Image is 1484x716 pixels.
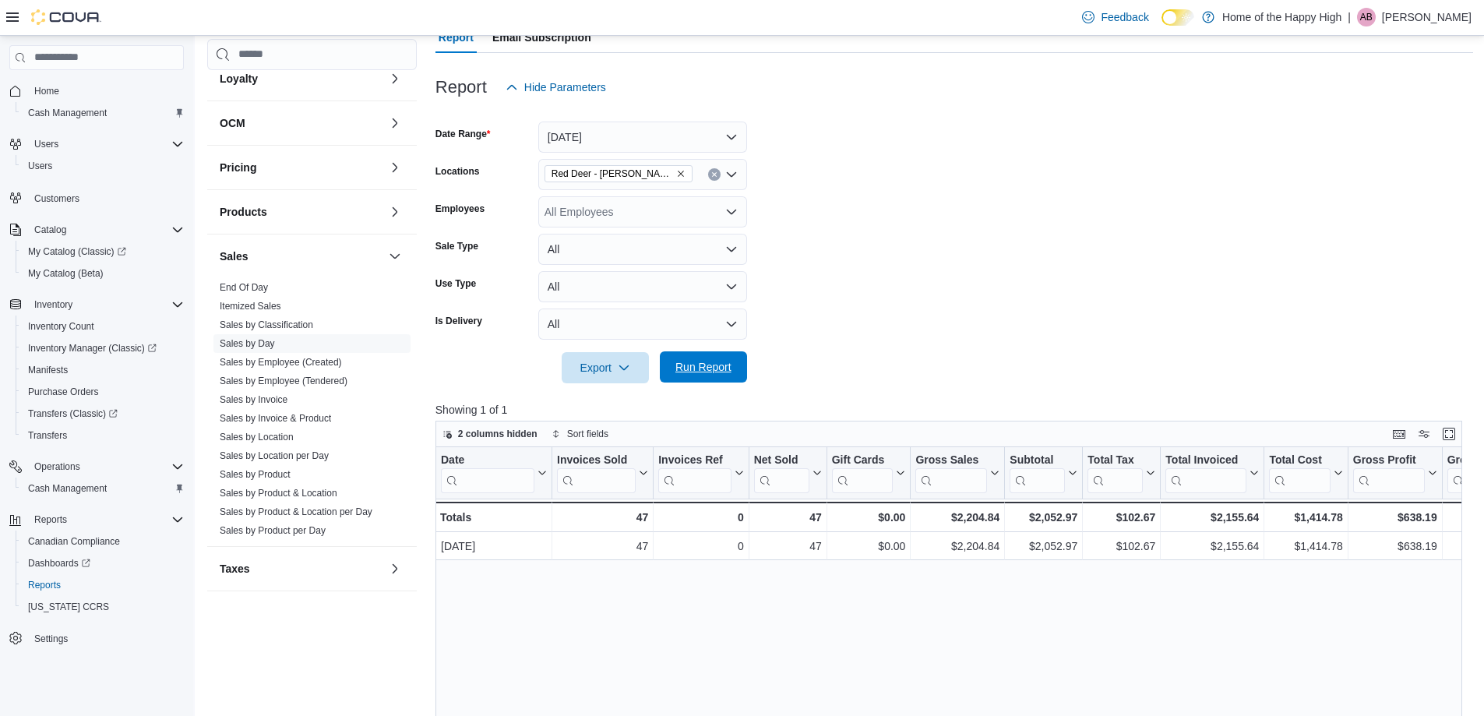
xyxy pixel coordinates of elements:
[22,157,184,175] span: Users
[220,488,337,499] a: Sales by Product & Location
[1010,453,1077,493] button: Subtotal
[28,535,120,548] span: Canadian Compliance
[567,428,608,440] span: Sort fields
[220,413,331,424] a: Sales by Invoice & Product
[16,155,190,177] button: Users
[220,394,287,405] a: Sales by Invoice
[1087,453,1155,493] button: Total Tax
[220,393,287,406] span: Sales by Invoice
[28,267,104,280] span: My Catalog (Beta)
[220,337,275,350] span: Sales by Day
[22,554,97,573] a: Dashboards
[1269,508,1342,527] div: $1,414.78
[386,158,404,177] button: Pricing
[915,453,999,493] button: Gross Sales
[1222,8,1341,26] p: Home of the Happy High
[22,532,126,551] a: Canadian Compliance
[28,189,86,208] a: Customers
[3,219,190,241] button: Catalog
[16,596,190,618] button: [US_STATE] CCRS
[831,453,893,468] div: Gift Cards
[3,627,190,650] button: Settings
[1087,508,1155,527] div: $102.67
[832,537,906,556] div: $0.00
[9,73,184,690] nav: Complex example
[1357,8,1376,26] div: Ashley Boychuk
[753,508,821,527] div: 47
[557,508,648,527] div: 47
[220,356,342,369] span: Sales by Employee (Created)
[557,453,648,493] button: Invoices Sold
[1353,453,1425,468] div: Gross Profit
[220,282,268,293] a: End Of Day
[1101,9,1148,25] span: Feedback
[1269,537,1342,556] div: $1,414.78
[675,359,731,375] span: Run Report
[538,271,747,302] button: All
[3,79,190,102] button: Home
[1415,425,1433,443] button: Display options
[220,281,268,294] span: End Of Day
[1382,8,1472,26] p: [PERSON_NAME]
[1353,453,1425,493] div: Gross Profit
[28,220,184,239] span: Catalog
[220,160,382,175] button: Pricing
[1353,508,1437,527] div: $638.19
[28,386,99,398] span: Purchase Orders
[386,247,404,266] button: Sales
[831,508,905,527] div: $0.00
[1353,537,1437,556] div: $638.19
[658,453,731,468] div: Invoices Ref
[915,453,987,493] div: Gross Sales
[545,425,615,443] button: Sort fields
[386,114,404,132] button: OCM
[220,432,294,443] a: Sales by Location
[22,242,184,261] span: My Catalog (Classic)
[22,554,184,573] span: Dashboards
[220,71,258,86] h3: Loyalty
[34,513,67,526] span: Reports
[28,82,65,101] a: Home
[441,453,547,493] button: Date
[220,524,326,537] span: Sales by Product per Day
[557,537,648,556] div: 47
[915,508,999,527] div: $2,204.84
[220,561,382,577] button: Taxes
[915,537,999,556] div: $2,204.84
[441,537,547,556] div: [DATE]
[1165,453,1246,468] div: Total Invoiced
[562,352,649,383] button: Export
[28,630,74,648] a: Settings
[435,315,482,327] label: Is Delivery
[22,598,184,616] span: Washington CCRS
[16,241,190,263] a: My Catalog (Classic)
[220,115,382,131] button: OCM
[1165,453,1246,493] div: Total Invoiced
[28,107,107,119] span: Cash Management
[220,561,250,577] h3: Taxes
[22,426,184,445] span: Transfers
[831,453,893,493] div: Gift Card Sales
[220,376,347,386] a: Sales by Employee (Tendered)
[28,135,184,153] span: Users
[22,264,184,283] span: My Catalog (Beta)
[1010,453,1065,493] div: Subtotal
[22,339,184,358] span: Inventory Manager (Classic)
[1087,537,1155,556] div: $102.67
[220,469,291,480] a: Sales by Product
[22,383,184,401] span: Purchase Orders
[1087,453,1143,468] div: Total Tax
[1165,537,1259,556] div: $2,155.64
[28,601,109,613] span: [US_STATE] CCRS
[386,69,404,88] button: Loyalty
[658,537,743,556] div: 0
[34,298,72,311] span: Inventory
[220,487,337,499] span: Sales by Product & Location
[220,525,326,536] a: Sales by Product per Day
[1165,453,1259,493] button: Total Invoiced
[16,552,190,574] a: Dashboards
[3,294,190,316] button: Inventory
[22,104,113,122] a: Cash Management
[658,453,743,493] button: Invoices Ref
